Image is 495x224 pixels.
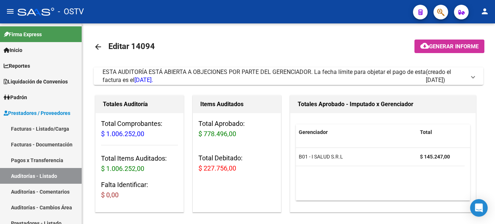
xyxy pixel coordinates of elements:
[58,4,84,20] span: - OSTV
[299,129,328,135] span: Gerenciador
[101,130,144,138] span: $ 1.006.252,00
[480,7,489,16] mat-icon: person
[101,153,178,174] h3: Total Items Auditados:
[101,180,178,200] h3: Falta Identificar:
[420,129,432,135] span: Total
[298,98,468,110] h1: Totales Aprobado - Imputado x Gerenciador
[101,191,119,199] span: $ 0,00
[4,93,27,101] span: Padrón
[101,119,178,139] h3: Total Comprobantes:
[198,119,275,139] h3: Total Aprobado:
[4,46,22,54] span: Inicio
[417,124,465,140] datatable-header-cell: Total
[299,154,343,160] span: B01 - I SALUD S.R.L
[198,130,236,138] span: $ 778.496,00
[4,78,68,86] span: Liquidación de Convenios
[101,165,144,172] span: $ 1.006.252,00
[198,153,275,173] h3: Total Debitado:
[4,62,30,70] span: Reportes
[414,40,484,53] button: Generar informe
[420,154,450,160] strong: $ 145.247,00
[429,43,479,50] span: Generar informe
[296,124,417,140] datatable-header-cell: Gerenciador
[94,42,103,51] mat-icon: arrow_back
[94,67,483,85] mat-expansion-panel-header: ESTA AUDITORÍA ESTÁ ABIERTA A OBJECIONES POR PARTE DEL GERENCIADOR. La fecha límite para objetar ...
[103,68,426,83] span: ESTA AUDITORÍA ESTÁ ABIERTA A OBJECIONES POR PARTE DEL GERENCIADOR. La fecha límite para objetar ...
[420,41,429,50] mat-icon: cloud_download
[426,68,466,84] span: (creado el [DATE])
[6,7,15,16] mat-icon: menu
[103,98,176,110] h1: Totales Auditoría
[108,42,155,51] span: Editar 14094
[200,98,273,110] h1: Items Auditados
[470,199,488,217] div: Open Intercom Messenger
[4,30,42,38] span: Firma Express
[134,76,153,83] span: [DATE].
[198,164,236,172] span: $ 227.756,00
[4,109,70,117] span: Prestadores / Proveedores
